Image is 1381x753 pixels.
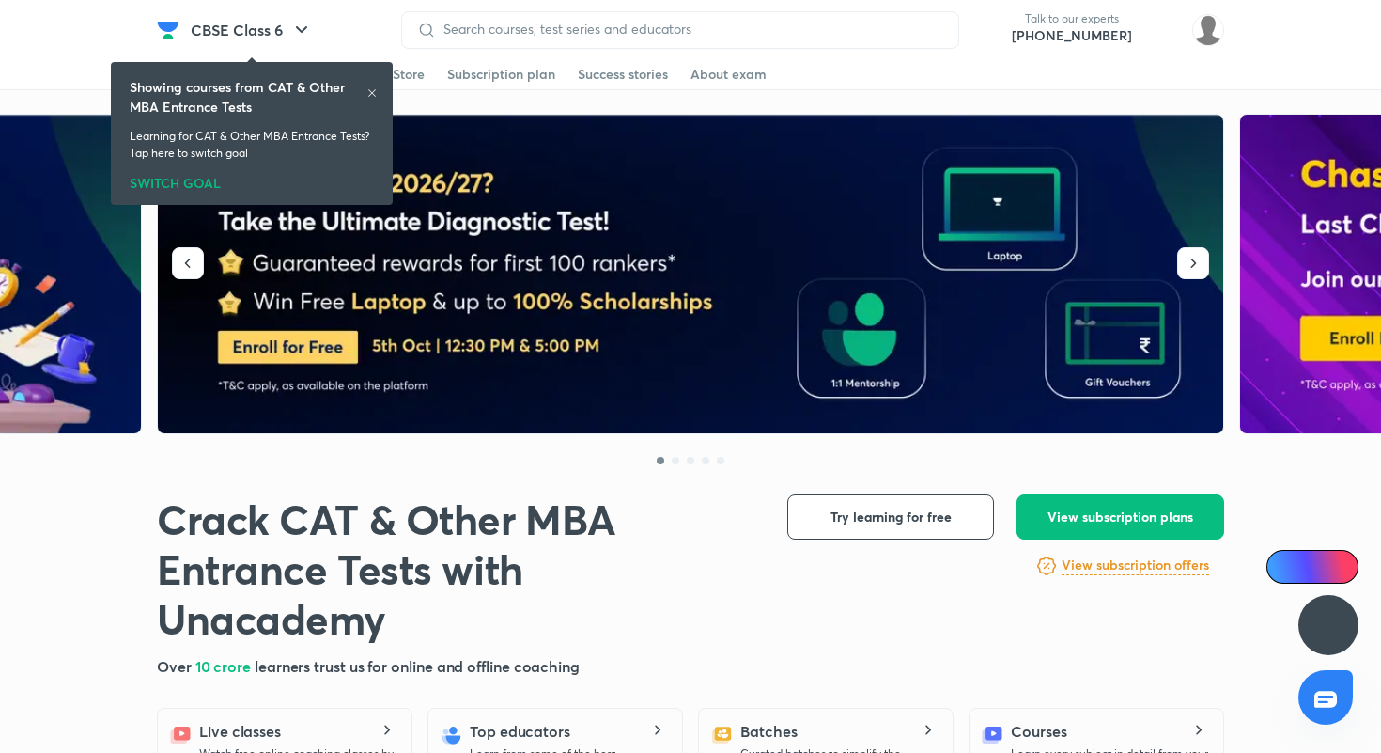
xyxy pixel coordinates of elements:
[578,59,668,89] a: Success stories
[470,720,570,743] h5: Top educators
[1012,11,1132,26] p: Talk to our experts
[690,65,767,84] div: About exam
[787,494,994,540] button: Try learning for free
[740,720,797,743] h5: Batches
[1317,614,1340,636] img: ttu
[436,22,943,37] input: Search courses, test series and educators
[1192,14,1224,46] img: Muzzamil
[1016,494,1224,540] button: View subscription plans
[199,720,281,743] h5: Live classes
[1297,559,1347,574] span: Ai Doubts
[1147,15,1177,45] img: avatar
[255,656,580,676] span: learners trust us for online and offline coaching
[1062,556,1209,575] h6: View subscription offers
[1062,555,1209,577] a: View subscription offers
[130,128,374,162] p: Learning for CAT & Other MBA Entrance Tests? Tap here to switch goal
[393,59,425,89] a: Store
[830,508,952,526] span: Try learning for free
[130,169,374,190] div: SWITCH GOAL
[1011,720,1066,743] h5: Courses
[195,656,255,676] span: 10 crore
[179,11,324,49] button: CBSE Class 6
[1012,26,1132,45] a: [PHONE_NUMBER]
[157,656,195,676] span: Over
[578,65,668,84] div: Success stories
[974,11,1012,49] img: call-us
[1266,550,1358,584] a: Ai Doubts
[130,77,366,117] h6: Showing courses from CAT & Other MBA Entrance Tests
[1047,508,1193,526] span: View subscription plans
[157,494,757,644] h1: Crack CAT & Other MBA Entrance Tests with Unacademy
[157,19,179,41] img: Company Logo
[690,59,767,89] a: About exam
[393,65,425,84] div: Store
[447,59,555,89] a: Subscription plan
[447,65,555,84] div: Subscription plan
[1278,559,1293,574] img: Icon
